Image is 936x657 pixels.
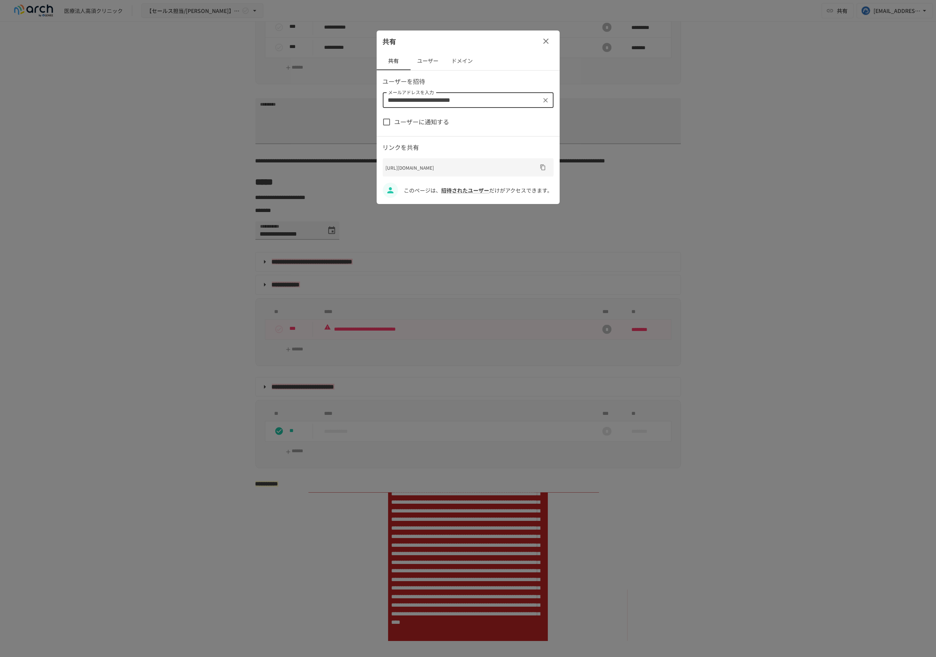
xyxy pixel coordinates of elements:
[383,77,554,87] p: ユーザーを招待
[537,161,549,173] button: URLをコピー
[383,143,554,153] p: リンクを共有
[395,117,450,127] span: ユーザーに通知する
[377,31,560,52] div: 共有
[386,164,537,171] p: [URL][DOMAIN_NAME]
[404,186,554,194] p: このページは、 だけがアクセスできます。
[388,89,434,96] label: メールアドレスを入力
[540,95,551,106] button: クリア
[377,52,411,70] button: 共有
[442,186,490,194] a: 招待されたユーザー
[411,52,445,70] button: ユーザー
[445,52,480,70] button: ドメイン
